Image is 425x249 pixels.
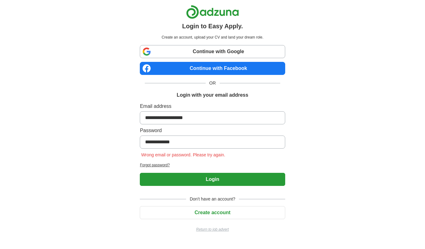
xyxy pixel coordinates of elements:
p: Create an account, upload your CV and land your dream role. [141,35,284,40]
span: Wrong email or password. Please try again. [140,152,226,157]
a: Return to job advert [140,227,285,232]
label: Email address [140,103,285,110]
button: Login [140,173,285,186]
span: OR [206,80,220,86]
label: Password [140,127,285,134]
button: Create account [140,206,285,219]
img: Adzuna logo [186,5,239,19]
a: Continue with Google [140,45,285,58]
h1: Login to Easy Apply. [182,21,243,31]
a: Create account [140,210,285,215]
a: Forgot password? [140,162,285,168]
a: Continue with Facebook [140,62,285,75]
span: Don't have an account? [186,196,239,202]
h1: Login with your email address [177,91,248,99]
